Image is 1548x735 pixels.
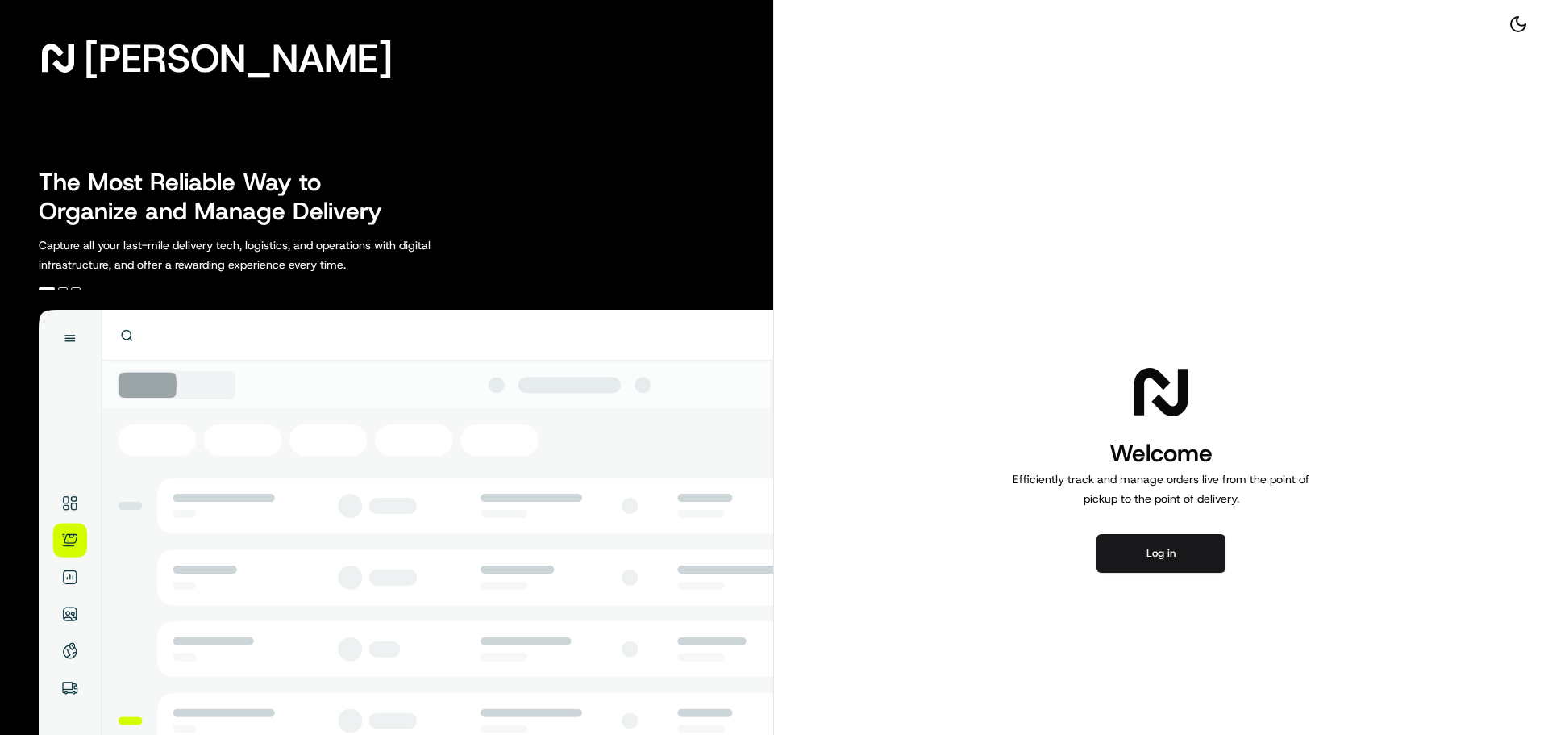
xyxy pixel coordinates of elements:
[84,42,393,74] span: [PERSON_NAME]
[1006,470,1316,508] p: Efficiently track and manage orders live from the point of pickup to the point of delivery.
[1006,437,1316,470] h1: Welcome
[39,236,503,274] p: Capture all your last-mile delivery tech, logistics, and operations with digital infrastructure, ...
[1096,534,1225,573] button: Log in
[39,168,400,226] h2: The Most Reliable Way to Organize and Manage Delivery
